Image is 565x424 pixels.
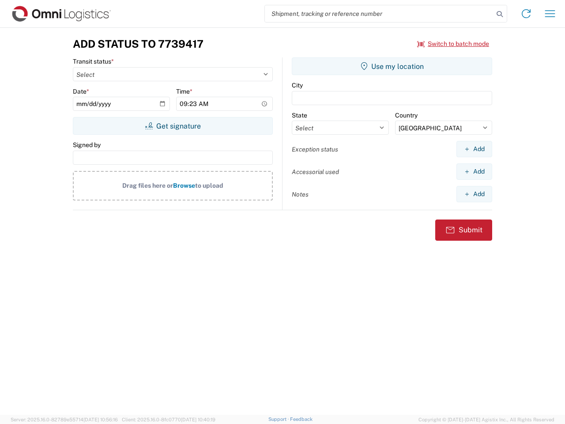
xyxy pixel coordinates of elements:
span: Drag files here or [122,182,173,189]
button: Get signature [73,117,273,135]
label: Signed by [73,141,101,149]
label: Date [73,87,89,95]
label: State [292,111,307,119]
span: Server: 2025.16.0-82789e55714 [11,417,118,422]
button: Switch to batch mode [417,37,489,51]
label: Country [395,111,418,119]
span: Browse [173,182,195,189]
button: Use my location [292,57,492,75]
label: Time [176,87,192,95]
span: Client: 2025.16.0-8fc0770 [122,417,215,422]
label: Accessorial used [292,168,339,176]
input: Shipment, tracking or reference number [265,5,493,22]
span: [DATE] 10:40:19 [181,417,215,422]
button: Add [456,163,492,180]
button: Submit [435,220,492,241]
span: [DATE] 10:56:16 [83,417,118,422]
button: Add [456,186,492,202]
label: Exception status [292,145,338,153]
h3: Add Status to 7739417 [73,38,203,50]
label: City [292,81,303,89]
button: Add [456,141,492,157]
a: Support [268,416,290,422]
a: Feedback [290,416,313,422]
span: Copyright © [DATE]-[DATE] Agistix Inc., All Rights Reserved [418,416,554,424]
span: to upload [195,182,223,189]
label: Notes [292,190,309,198]
label: Transit status [73,57,114,65]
